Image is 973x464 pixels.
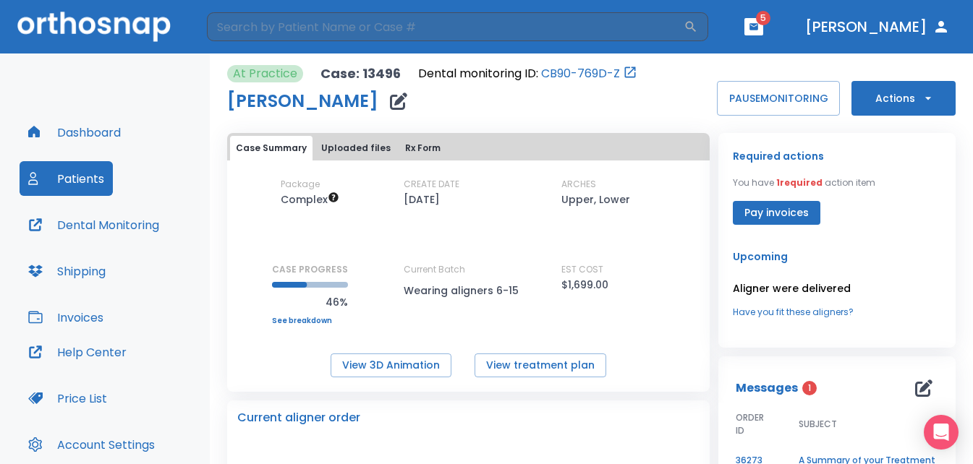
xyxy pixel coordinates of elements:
[561,178,596,191] p: ARCHES
[756,11,770,25] span: 5
[20,300,112,335] button: Invoices
[230,136,313,160] button: Case Summary
[418,65,637,82] div: Open patient in dental monitoring portal
[20,115,129,150] button: Dashboard
[924,415,959,450] div: Open Intercom Messenger
[561,263,603,276] p: EST COST
[733,147,824,165] p: Required actions
[227,93,378,110] h1: [PERSON_NAME]
[281,192,339,207] span: Up to 50 Steps (100 aligners)
[475,353,606,377] button: View treatment plan
[799,418,837,431] span: SUBJECT
[736,411,764,437] span: ORDER ID
[17,12,171,41] img: Orthosnap
[272,293,348,311] p: 46%
[207,12,684,41] input: Search by Patient Name or Case #
[404,282,534,299] p: Wearing aligners 6-15
[20,335,135,369] button: Help Center
[237,409,360,426] p: Current aligner order
[404,191,440,208] p: [DATE]
[561,191,630,208] p: Upper, Lower
[320,65,401,82] p: Case: 13496
[418,65,538,82] p: Dental monitoring ID:
[799,14,956,40] button: [PERSON_NAME]
[272,263,348,276] p: CASE PROGRESS
[20,161,113,196] button: Patients
[736,379,798,397] p: Messages
[561,276,608,293] p: $1,699.00
[541,65,620,82] a: CB90-769D-Z
[404,263,534,276] p: Current Batch
[733,280,941,297] p: Aligner were delivered
[20,381,116,416] button: Price List
[20,207,168,242] button: Dental Monitoring
[776,176,823,189] span: 1 required
[20,427,163,462] button: Account Settings
[733,201,820,225] button: Pay invoices
[20,254,114,288] button: Shipping
[281,178,320,191] p: Package
[272,317,348,325] a: See breakdown
[717,81,840,116] button: PAUSEMONITORING
[331,353,451,377] button: View 3D Animation
[802,381,817,395] span: 1
[851,81,956,116] button: Actions
[733,176,875,189] p: You have action item
[399,136,446,160] button: Rx Form
[404,178,459,191] p: CREATE DATE
[733,306,941,319] a: Have you fit these aligners?
[315,136,396,160] button: Uploaded files
[233,65,297,82] p: At Practice
[230,136,707,160] div: tabs
[733,248,941,265] p: Upcoming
